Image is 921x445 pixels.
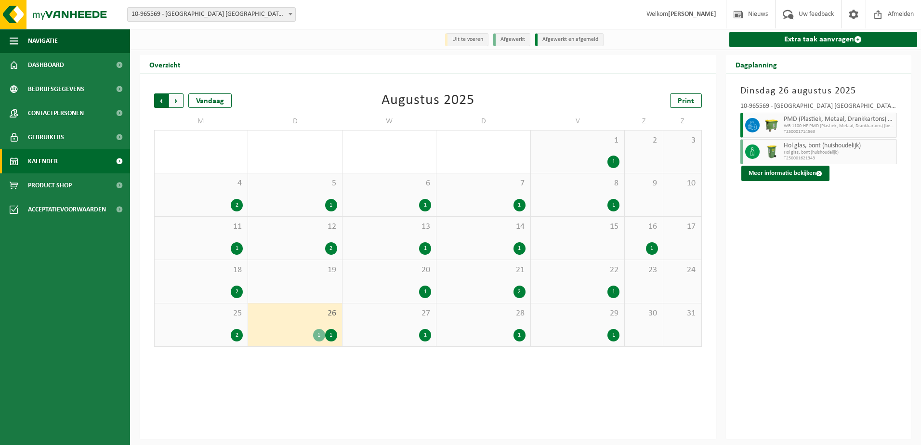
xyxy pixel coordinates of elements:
[231,242,243,255] div: 1
[630,222,658,232] span: 16
[325,199,337,211] div: 1
[128,8,295,21] span: 10-965569 - VAN DER VALK HOTEL PARK LANE ANTWERPEN NV - ANTWERPEN
[784,116,895,123] span: PMD (Plastiek, Metaal, Drankkartons) (bedrijven)
[231,286,243,298] div: 2
[253,308,337,319] span: 26
[441,308,525,319] span: 28
[347,222,431,232] span: 13
[28,29,58,53] span: Navigatie
[159,222,243,232] span: 11
[28,101,84,125] span: Contactpersonen
[784,156,895,161] span: T250001621343
[513,329,526,341] div: 1
[630,178,658,189] span: 9
[668,265,697,275] span: 24
[419,329,431,341] div: 1
[741,166,829,181] button: Meer informatie bekijken
[729,32,918,47] a: Extra taak aanvragen
[419,242,431,255] div: 1
[347,178,431,189] span: 6
[630,135,658,146] span: 2
[536,135,619,146] span: 1
[784,142,895,150] span: Hol glas, bont (huishoudelijk)
[382,93,474,108] div: Augustus 2025
[513,199,526,211] div: 1
[188,93,232,108] div: Vandaag
[28,77,84,101] span: Bedrijfsgegevens
[630,265,658,275] span: 23
[513,286,526,298] div: 2
[140,55,190,74] h2: Overzicht
[784,123,895,129] span: WB-1100-HP PMD (Plastiek, Metaal, Drankkartons) (bedrijven)
[325,242,337,255] div: 2
[784,129,895,135] span: T250001714563
[445,33,488,46] li: Uit te voeren
[436,113,530,130] td: D
[342,113,436,130] td: W
[325,329,337,341] div: 1
[513,242,526,255] div: 1
[127,7,296,22] span: 10-965569 - VAN DER VALK HOTEL PARK LANE ANTWERPEN NV - ANTWERPEN
[607,329,619,341] div: 1
[231,329,243,341] div: 2
[253,265,337,275] span: 19
[668,222,697,232] span: 17
[668,308,697,319] span: 31
[154,93,169,108] span: Vorige
[253,178,337,189] span: 5
[419,286,431,298] div: 1
[441,265,525,275] span: 21
[536,308,619,319] span: 29
[231,199,243,211] div: 2
[678,97,694,105] span: Print
[159,308,243,319] span: 25
[625,113,663,130] td: Z
[670,93,702,108] a: Print
[740,84,897,98] h3: Dinsdag 26 augustus 2025
[536,178,619,189] span: 8
[607,199,619,211] div: 1
[159,265,243,275] span: 18
[441,178,525,189] span: 7
[607,286,619,298] div: 1
[784,150,895,156] span: Hol glas, bont (huishoudelijk)
[248,113,342,130] td: D
[347,308,431,319] span: 27
[764,118,779,132] img: WB-1100-HPE-GN-50
[28,53,64,77] span: Dashboard
[313,329,325,341] div: 1
[154,113,248,130] td: M
[253,222,337,232] span: 12
[493,33,530,46] li: Afgewerkt
[159,178,243,189] span: 4
[764,144,779,159] img: WB-0240-HPE-GN-50
[531,113,625,130] td: V
[347,265,431,275] span: 20
[607,156,619,168] div: 1
[28,173,72,197] span: Product Shop
[668,135,697,146] span: 3
[726,55,787,74] h2: Dagplanning
[441,222,525,232] span: 14
[169,93,184,108] span: Volgende
[668,11,716,18] strong: [PERSON_NAME]
[630,308,658,319] span: 30
[668,178,697,189] span: 10
[28,125,64,149] span: Gebruikers
[740,103,897,113] div: 10-965569 - [GEOGRAPHIC_DATA] [GEOGRAPHIC_DATA] - [GEOGRAPHIC_DATA]
[536,265,619,275] span: 22
[646,242,658,255] div: 1
[28,197,106,222] span: Acceptatievoorwaarden
[663,113,702,130] td: Z
[535,33,604,46] li: Afgewerkt en afgemeld
[419,199,431,211] div: 1
[536,222,619,232] span: 15
[28,149,58,173] span: Kalender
